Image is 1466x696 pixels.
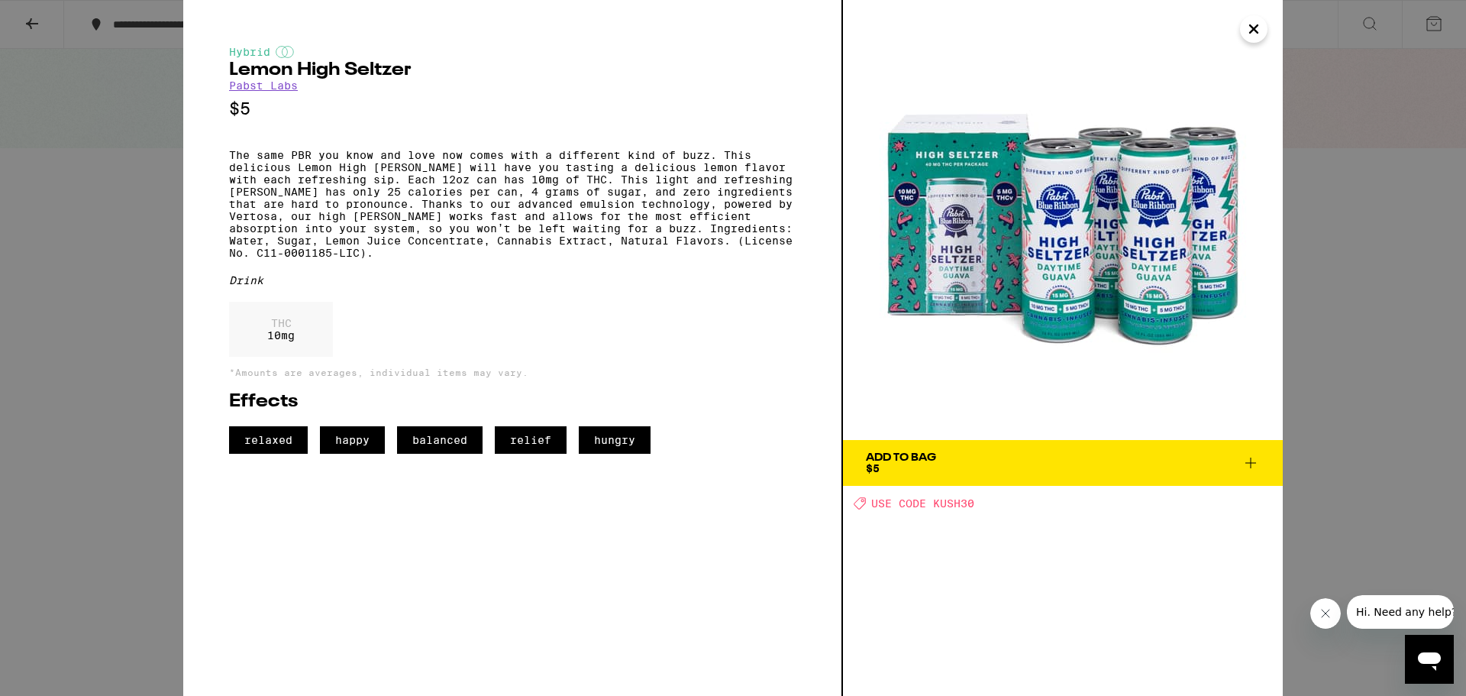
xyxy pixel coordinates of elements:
[1310,598,1341,629] iframe: Close message
[229,393,796,411] h2: Effects
[871,497,974,510] span: USE CODE KUSH30
[229,367,796,377] p: *Amounts are averages, individual items may vary.
[229,79,298,92] a: Pabst Labs
[397,426,483,454] span: balanced
[843,440,1283,486] button: Add To Bag$5
[320,426,385,454] span: happy
[229,302,333,357] div: 10 mg
[229,61,796,79] h2: Lemon High Seltzer
[579,426,651,454] span: hungry
[495,426,567,454] span: relief
[1240,15,1267,43] button: Close
[866,452,936,463] div: Add To Bag
[276,46,294,58] img: hybridColor.svg
[267,317,295,329] p: THC
[9,11,110,23] span: Hi. Need any help?
[229,149,796,259] p: The same PBR you know and love now comes with a different kind of buzz. This delicious Lemon High...
[229,274,796,286] div: Drink
[1405,635,1454,684] iframe: Button to launch messaging window
[229,426,308,454] span: relaxed
[866,462,880,474] span: $5
[229,46,796,58] div: Hybrid
[1347,595,1454,629] iframe: Message from company
[229,99,796,118] p: $5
